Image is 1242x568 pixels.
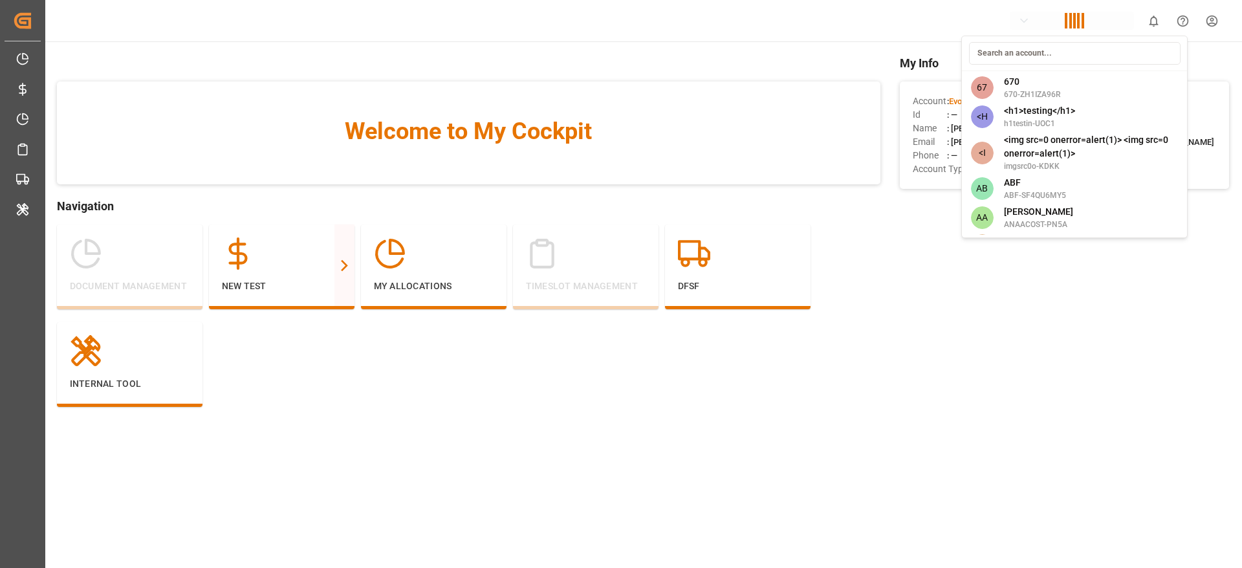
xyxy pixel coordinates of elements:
span: : [947,96,1026,106]
span: Evonik Industries AG [949,96,1026,106]
span: My Info [900,54,1229,72]
button: Help Center [1168,6,1197,36]
p: Internal Tool [70,377,190,391]
span: Account [913,94,947,108]
span: Phone [913,149,947,162]
p: dfsf [678,279,798,293]
span: : [PERSON_NAME] [947,124,1015,133]
span: Welcome to My Cockpit [83,114,855,149]
span: Email [913,135,947,149]
span: Navigation [57,197,880,215]
span: Id [913,108,947,122]
span: : — [947,151,957,160]
input: Search an account... [969,42,1181,65]
span: Account Type [913,162,968,176]
span: : — [947,110,957,120]
button: show 0 new notifications [1139,6,1168,36]
p: New test [222,279,342,293]
span: Name [913,122,947,135]
p: My Allocations [374,279,494,293]
span: : [PERSON_NAME][DOMAIN_NAME][EMAIL_ADDRESS][DOMAIN_NAME] [947,137,1214,147]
